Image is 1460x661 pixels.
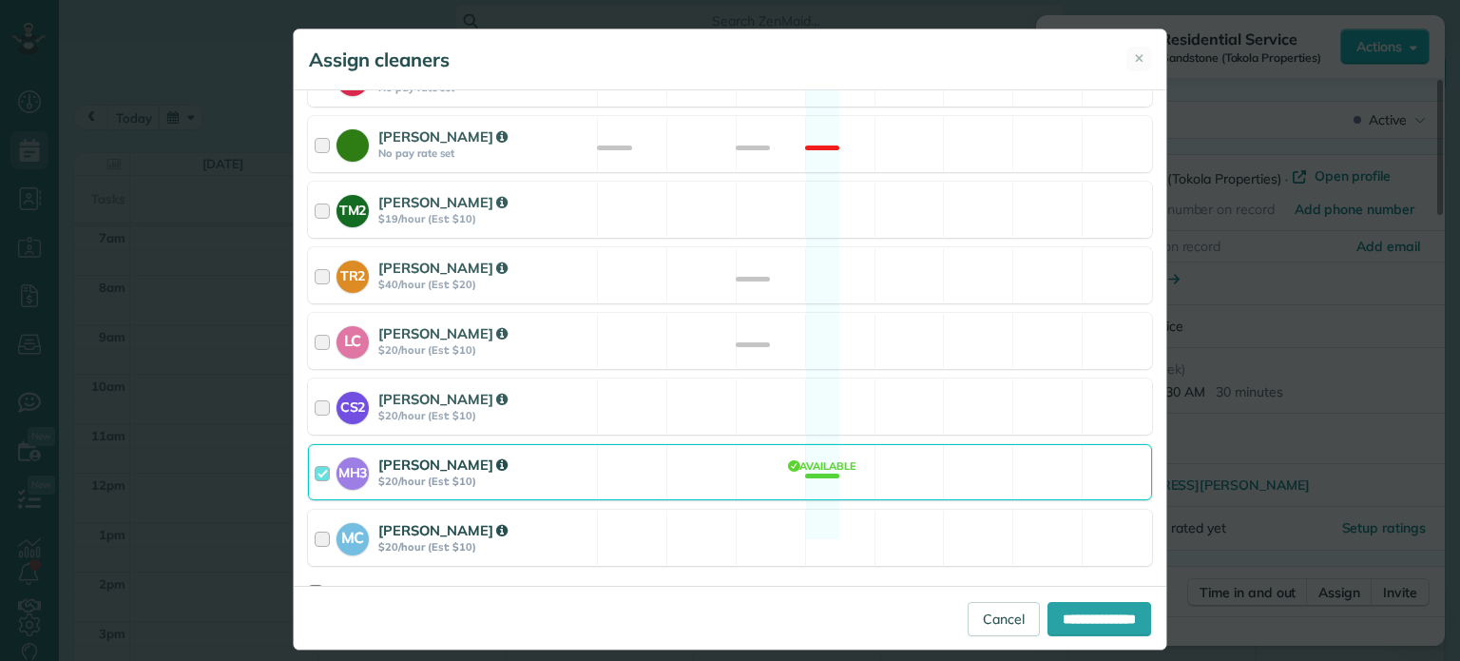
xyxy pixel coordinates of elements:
span: ✕ [1134,49,1144,68]
strong: MC [336,523,369,550]
strong: $40/hour (Est: $20) [378,278,591,291]
strong: MH3 [336,457,369,483]
strong: [PERSON_NAME] [378,390,508,408]
strong: [PERSON_NAME] [378,127,508,146]
strong: [PERSON_NAME] [378,259,508,277]
strong: $19/hour (Est: $10) [378,212,591,225]
strong: CS2 [336,392,369,418]
span: Automatically recalculate amount owed for this appointment? [330,583,704,600]
strong: [PERSON_NAME] [378,456,508,474]
h5: Assign cleaners [309,47,450,73]
strong: [PERSON_NAME] [378,324,508,342]
strong: [PERSON_NAME] [378,193,508,211]
strong: [PERSON_NAME] [378,521,508,539]
a: Cancel [968,602,1040,636]
strong: $20/hour (Est: $10) [378,475,591,488]
strong: $20/hour (Est: $10) [378,540,591,554]
strong: TM2 [336,195,369,221]
strong: TR2 [336,261,369,286]
strong: $20/hour (Est: $10) [378,409,591,422]
strong: $20/hour (Est: $10) [378,343,591,357]
strong: LC [336,326,369,353]
strong: No pay rate set [378,146,591,160]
